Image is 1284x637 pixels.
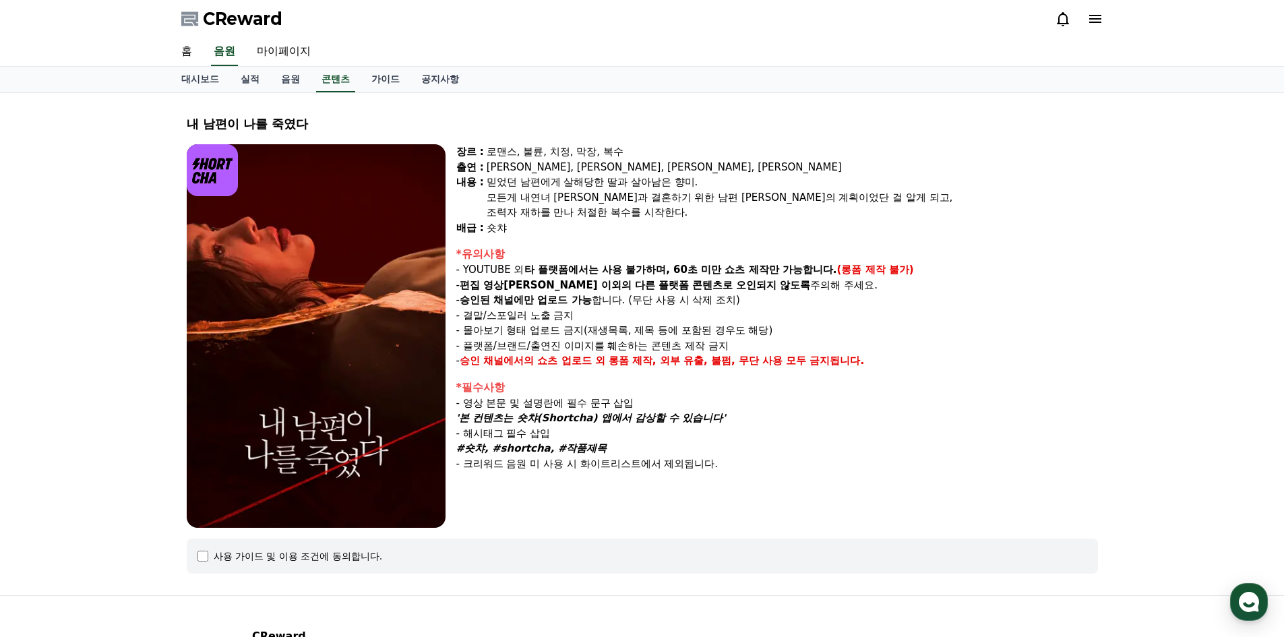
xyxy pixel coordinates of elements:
span: 대화 [123,448,140,459]
strong: 승인 채널에서의 쇼츠 업로드 외 [460,355,605,367]
a: 콘텐츠 [316,67,355,92]
span: CReward [203,8,282,30]
div: 숏챠 [487,220,1098,236]
p: - YOUTUBE 외 [456,262,1098,278]
p: - [456,353,1098,369]
strong: 롱폼 제작, 외부 유출, 불펌, 무단 사용 모두 금지됩니다. [609,355,865,367]
div: 내 남편이 나를 죽였다 [187,115,1098,133]
img: logo [187,144,239,196]
em: #숏챠, #shortcha, #작품제목 [456,442,607,454]
strong: 승인된 채널에만 업로드 가능 [460,294,592,306]
a: 가이드 [361,67,410,92]
a: CReward [181,8,282,30]
a: 음원 [211,38,238,66]
em: '본 컨텐츠는 숏챠(Shortcha) 앱에서 감상할 수 있습니다' [456,412,726,424]
img: video [187,144,446,528]
p: - 플랫폼/브랜드/출연진 이미지를 훼손하는 콘텐츠 제작 금지 [456,338,1098,354]
p: - 몰아보기 형태 업로드 금지(재생목록, 제목 등에 포함된 경우도 해당) [456,323,1098,338]
a: 마이페이지 [246,38,322,66]
a: 설정 [174,427,259,461]
a: 실적 [230,67,270,92]
p: - 결말/스포일러 노출 금지 [456,308,1098,324]
span: 홈 [42,448,51,458]
a: 홈 [171,38,203,66]
div: 장르 : [456,144,484,160]
div: 배급 : [456,220,484,236]
p: - 영상 본문 및 설명란에 필수 문구 삽입 [456,396,1098,411]
a: 음원 [270,67,311,92]
div: 모든게 내연녀 [PERSON_NAME]과 결혼하기 위한 남편 [PERSON_NAME]의 계획이었단 걸 알게 되고, [487,190,1098,206]
div: 조력자 재하를 만나 처절한 복수를 시작한다. [487,205,1098,220]
a: 홈 [4,427,89,461]
strong: 타 플랫폼에서는 사용 불가하며, 60초 미만 쇼츠 제작만 가능합니다. [524,264,837,276]
a: 공지사항 [410,67,470,92]
p: - 크리워드 음원 미 사용 시 화이트리스트에서 제외됩니다. [456,456,1098,472]
span: 설정 [208,448,224,458]
div: 믿었던 남편에게 살해당한 딸과 살아남은 향미. [487,175,1098,190]
p: - 해시태그 필수 삽입 [456,426,1098,442]
p: - 주의해 주세요. [456,278,1098,293]
div: 내용 : [456,175,484,220]
strong: 편집 영상[PERSON_NAME] 이외의 [460,279,632,291]
a: 대시보드 [171,67,230,92]
div: 출연 : [456,160,484,175]
strong: (롱폼 제작 불가) [837,264,914,276]
div: *유의사항 [456,246,1098,262]
a: 대화 [89,427,174,461]
div: [PERSON_NAME], [PERSON_NAME], [PERSON_NAME], [PERSON_NAME] [487,160,1098,175]
strong: 다른 플랫폼 콘텐츠로 오인되지 않도록 [635,279,811,291]
div: *필수사항 [456,380,1098,396]
p: - 합니다. (무단 사용 시 삭제 조치) [456,293,1098,308]
div: 사용 가이드 및 이용 조건에 동의합니다. [214,549,383,563]
div: 로맨스, 불륜, 치정, 막장, 복수 [487,144,1098,160]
